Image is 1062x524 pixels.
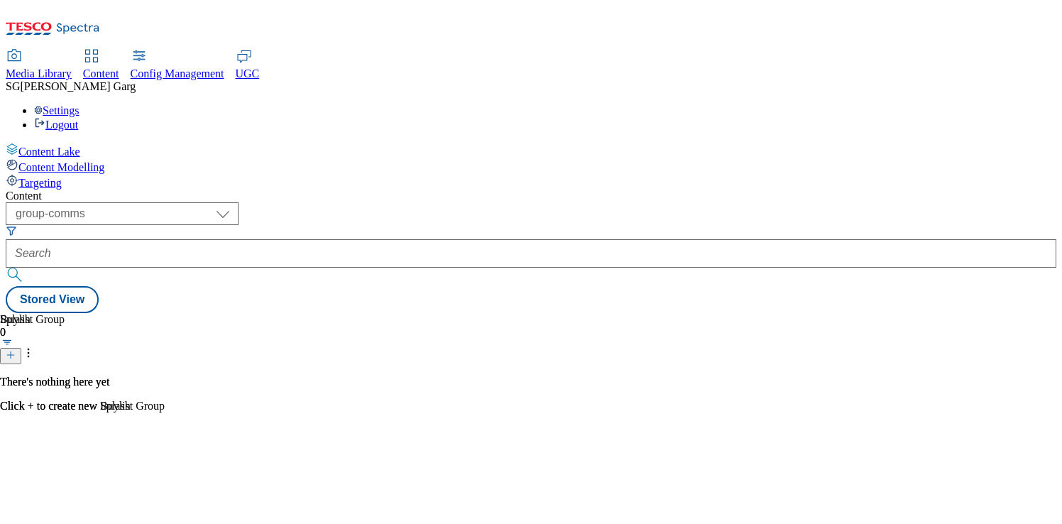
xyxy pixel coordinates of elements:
[83,67,119,80] span: Content
[20,80,136,92] span: [PERSON_NAME] Garg
[131,50,224,80] a: Config Management
[131,67,224,80] span: Config Management
[6,190,1056,202] div: Content
[18,177,62,189] span: Targeting
[6,80,20,92] span: SG
[6,239,1056,268] input: Search
[6,143,1056,158] a: Content Lake
[34,119,78,131] a: Logout
[83,50,119,80] a: Content
[6,50,72,80] a: Media Library
[6,158,1056,174] a: Content Modelling
[6,174,1056,190] a: Targeting
[6,286,99,313] button: Stored View
[6,67,72,80] span: Media Library
[18,161,104,173] span: Content Modelling
[236,67,260,80] span: UGC
[18,146,80,158] span: Content Lake
[34,104,80,116] a: Settings
[236,50,260,80] a: UGC
[6,225,17,236] svg: Search Filters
